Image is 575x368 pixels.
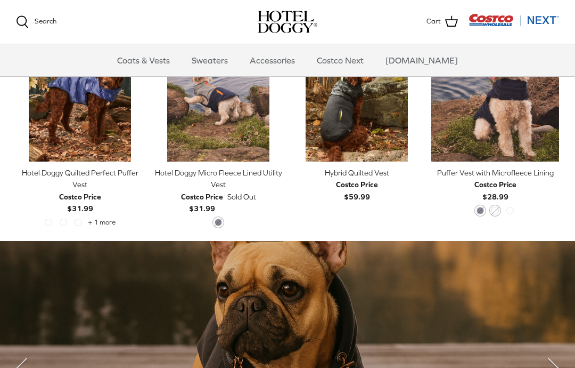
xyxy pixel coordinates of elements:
a: Hotel Doggy Quilted Perfect Puffer Vest Costco Price$31.99 [16,167,144,215]
div: Costco Price [336,179,378,190]
a: Coats & Vests [108,44,179,76]
div: Costco Price [181,191,223,203]
b: $31.99 [181,191,223,213]
a: Puffer Vest with Microfleece Lining Costco Price$28.99 [431,167,559,203]
a: Cart [426,15,458,29]
a: hoteldoggy.com hoteldoggycom [258,11,317,33]
a: Search [16,15,56,28]
div: Hotel Doggy Micro Fleece Lined Utility Vest [154,167,282,191]
div: Hotel Doggy Quilted Perfect Puffer Vest [16,167,144,191]
a: Sweaters [182,44,237,76]
div: Hybrid Quilted Vest [293,167,421,179]
a: Hotel Doggy Micro Fleece Lined Utility Vest Costco Price$31.99 Sold Out [154,167,282,215]
a: Hotel Doggy Micro Fleece Lined Utility Vest [154,34,282,162]
div: Puffer Vest with Microfleece Lining [431,167,559,179]
a: [DOMAIN_NAME] [376,44,467,76]
img: Costco Next [469,13,559,27]
a: Visit Costco Next [469,20,559,28]
div: Costco Price [59,191,101,203]
a: Accessories [240,44,305,76]
span: Cart [426,16,441,27]
a: Hybrid Quilted Vest Costco Price$59.99 [293,167,421,203]
b: $59.99 [336,179,378,201]
img: hoteldoggycom [258,11,317,33]
a: Hotel Doggy Quilted Perfect Puffer Vest [16,34,144,162]
b: $31.99 [59,191,101,213]
span: Search [35,17,56,25]
b: $28.99 [474,179,516,201]
div: Costco Price [474,179,516,190]
span: + 1 more [88,219,116,226]
span: Sold Out [227,191,256,203]
a: Costco Next [307,44,373,76]
a: Puffer Vest with Microfleece Lining [431,34,559,162]
a: Hybrid Quilted Vest [293,34,421,162]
